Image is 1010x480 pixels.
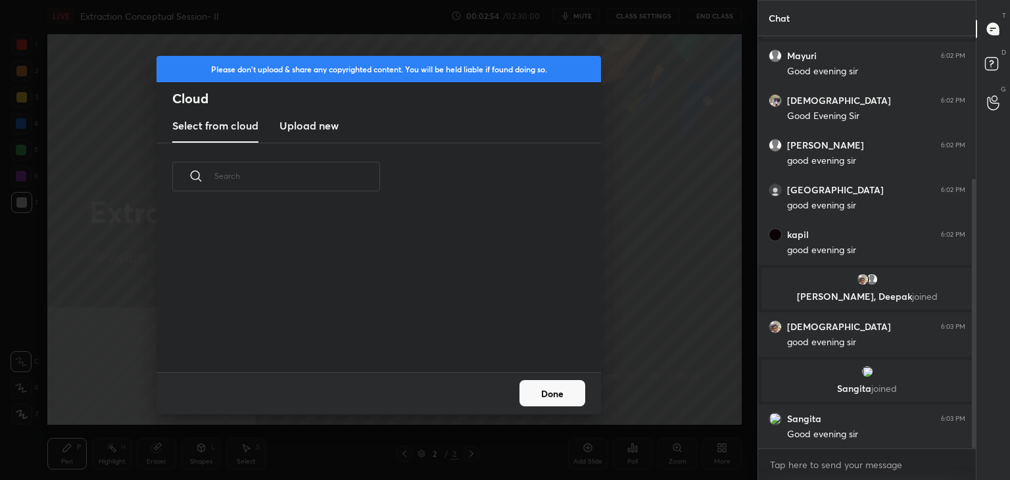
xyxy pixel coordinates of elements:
[1001,84,1006,94] p: G
[1001,47,1006,57] p: D
[861,365,874,378] img: 3
[787,50,817,62] h6: Mayuri
[279,118,339,133] h3: Upload new
[941,231,965,239] div: 6:02 PM
[1002,11,1006,20] p: T
[172,118,258,133] h3: Select from cloud
[758,1,800,36] p: Chat
[156,56,601,82] div: Please don't upload & share any copyrighted content. You will be held liable if found doing so.
[941,323,965,331] div: 6:03 PM
[769,412,782,425] img: 3
[758,36,976,449] div: grid
[941,141,965,149] div: 6:02 PM
[172,90,601,107] h2: Cloud
[941,186,965,194] div: 6:02 PM
[787,155,965,168] div: good evening sir
[787,199,965,212] div: good evening sir
[787,184,884,196] h6: [GEOGRAPHIC_DATA]
[769,291,965,302] p: [PERSON_NAME], Deepak
[871,382,897,395] span: joined
[941,97,965,105] div: 6:02 PM
[787,321,891,333] h6: [DEMOGRAPHIC_DATA]
[941,52,965,60] div: 6:02 PM
[787,428,965,441] div: Good evening sir
[214,148,380,204] input: Search
[769,320,782,333] img: 40b025166e184f62afbe1303e8b3fa45.13621993_
[769,49,782,62] img: default.png
[856,273,869,286] img: 40b025166e184f62afbe1303e8b3fa45.13621993_
[787,139,864,151] h6: [PERSON_NAME]
[769,94,782,107] img: 873b068f77574790bb46b1f4a7ac962d.jpg
[769,383,965,394] p: Sangita
[156,206,585,372] div: grid
[787,95,891,107] h6: [DEMOGRAPHIC_DATA]
[787,244,965,257] div: good evening sir
[769,183,782,197] img: 78e6b812a5764a3f862ce6ea52f97d5c.jpg
[941,415,965,423] div: 6:03 PM
[787,110,965,123] div: Good Evening Sir
[769,139,782,152] img: default.png
[519,380,585,406] button: Done
[787,413,821,425] h6: Sangita
[769,228,782,241] img: 3
[787,229,809,241] h6: kapil
[912,290,938,302] span: joined
[865,273,878,286] img: default.png
[787,65,965,78] div: Good evening sir
[787,336,965,349] div: good evening sir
